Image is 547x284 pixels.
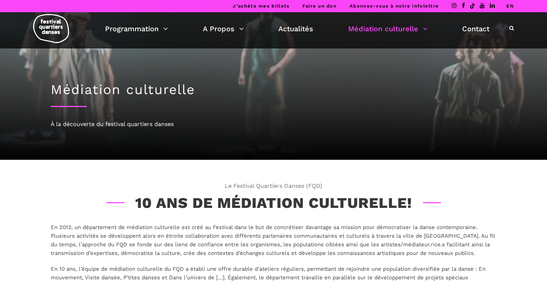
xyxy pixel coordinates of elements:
[105,23,168,35] a: Programmation
[203,23,244,35] a: A Propos
[350,3,439,9] a: Abonnez-vous à notre infolettre
[278,23,313,35] a: Actualités
[51,120,497,129] div: À la découverte du festival quartiers danses
[302,3,337,9] a: Faire un don
[51,181,497,191] span: Le Festival Quartiers Danses (FQD)
[51,223,497,257] p: En 2013, un département de médiation culturelle est créé au Festival dans le but de concrétiser d...
[348,23,428,35] a: Médiation culturelle
[506,3,514,9] a: EN
[233,3,290,9] a: J’achète mes billets
[106,194,441,212] h3: 10 ans de médiation culturelle!
[51,82,497,98] h1: Médiation culturelle
[462,23,489,35] a: Contact
[33,14,69,43] img: logo-fqd-med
